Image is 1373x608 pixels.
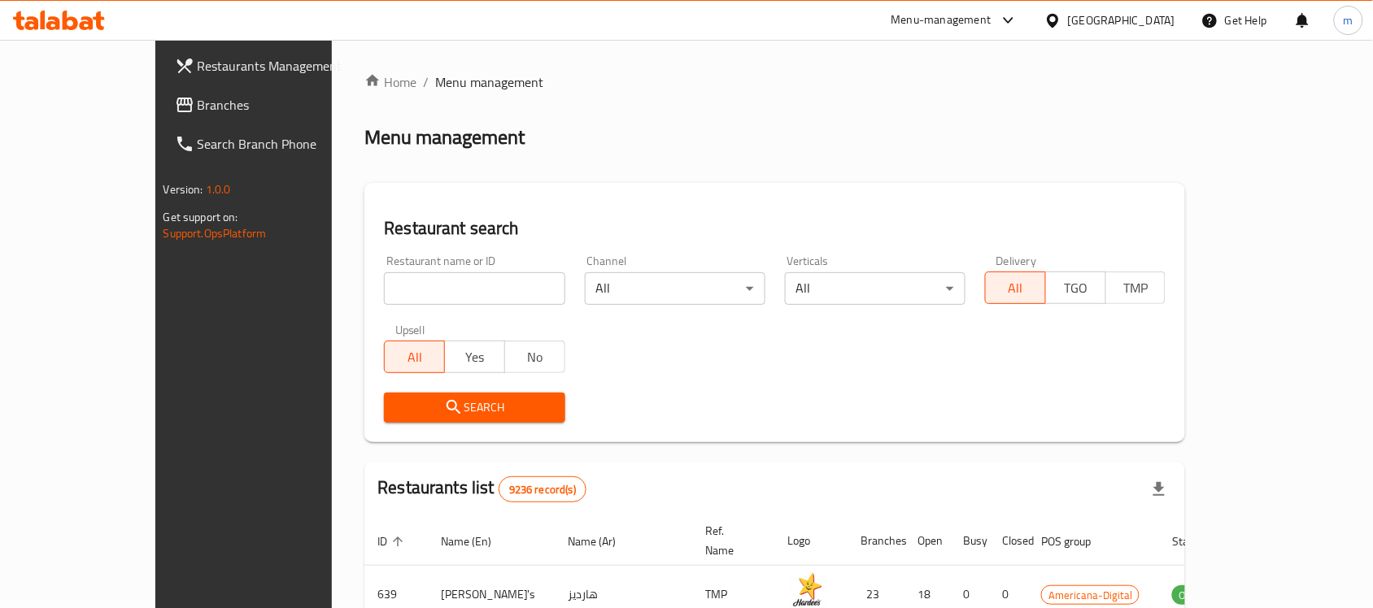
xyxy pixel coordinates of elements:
span: Branches [198,95,372,115]
th: Busy [950,516,989,566]
span: Ref. Name [705,521,755,560]
nav: breadcrumb [364,72,1185,92]
span: OPEN [1172,586,1212,605]
div: Export file [1140,470,1179,509]
span: Status [1172,532,1225,551]
span: All [992,276,1040,300]
div: [GEOGRAPHIC_DATA] [1068,11,1175,29]
span: Search [397,397,551,418]
span: 1.0.0 [206,179,231,200]
div: Menu-management [891,11,992,30]
th: Open [904,516,950,566]
th: Logo [774,516,848,566]
li: / [423,72,429,92]
span: Version: [163,179,203,200]
th: Closed [989,516,1028,566]
a: Home [364,72,416,92]
div: All [585,272,765,305]
span: No [512,345,559,369]
span: Name (En) [441,532,512,551]
div: Total records count [499,476,586,502]
h2: Restaurant search [384,216,1166,241]
span: Search Branch Phone [198,134,372,154]
input: Search for restaurant name or ID.. [384,272,564,305]
span: TMP [1113,276,1160,300]
span: POS group [1041,532,1112,551]
a: Restaurants Management [162,46,385,85]
span: 9236 record(s) [499,482,586,497]
label: Upsell [395,324,425,336]
button: TGO [1045,271,1106,304]
span: Menu management [435,72,543,92]
div: All [785,272,965,305]
span: Americana-Digital [1042,586,1139,605]
span: All [391,345,438,369]
button: TMP [1105,271,1166,304]
span: Yes [451,345,499,369]
h2: Restaurants list [377,476,586,502]
span: Name (Ar) [568,532,637,551]
a: Support.OpsPlatform [163,223,267,244]
button: All [985,271,1046,304]
button: All [384,341,445,373]
span: ID [377,532,408,551]
label: Delivery [996,255,1037,267]
h2: Menu management [364,124,525,150]
a: Branches [162,85,385,124]
span: Get support on: [163,206,238,228]
button: Search [384,393,564,423]
span: TGO [1053,276,1100,300]
button: Yes [444,341,505,373]
span: m [1344,11,1353,29]
a: Search Branch Phone [162,124,385,163]
th: Branches [848,516,904,566]
span: Restaurants Management [198,56,372,76]
button: No [504,341,565,373]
